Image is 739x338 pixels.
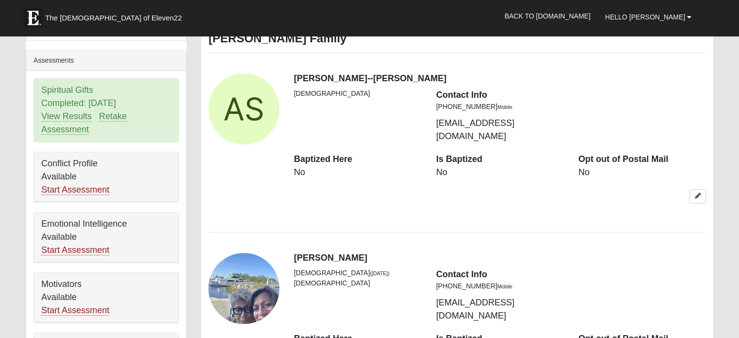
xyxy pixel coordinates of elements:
dt: Opt out of Postal Mail [578,153,706,166]
strong: Contact Info [436,269,487,279]
a: Back to [DOMAIN_NAME] [497,4,598,28]
dd: No [294,166,422,179]
div: [EMAIL_ADDRESS][DOMAIN_NAME] [429,89,571,143]
li: [DEMOGRAPHIC_DATA] [294,89,422,99]
li: [DEMOGRAPHIC_DATA] [294,278,422,288]
li: [PHONE_NUMBER] [436,102,564,112]
div: Emotional Intelligence Available [34,213,178,262]
strong: Contact Info [436,90,487,100]
a: Start Assessment [41,305,109,316]
small: Mobile [498,104,513,110]
dd: No [578,166,706,179]
h4: [PERSON_NAME]--[PERSON_NAME] [294,73,706,84]
li: [DEMOGRAPHIC_DATA] [294,268,422,278]
a: Edit Anthony--RON Spataro [689,189,706,203]
div: Motivators Available [34,273,178,322]
a: Hello [PERSON_NAME] [598,5,699,29]
div: Spiritual Gifts Completed: [DATE] [34,79,178,142]
img: Eleven22 logo [23,8,43,28]
a: Start Assessment [41,185,109,195]
div: [EMAIL_ADDRESS][DOMAIN_NAME] [429,268,571,322]
h3: [PERSON_NAME] Family [208,32,706,46]
dt: Baptized Here [294,153,422,166]
a: View Fullsize Photo [208,73,279,144]
span: Hello [PERSON_NAME] [605,13,685,21]
small: ([DATE]) [370,270,390,276]
h4: [PERSON_NAME] [294,253,706,264]
a: View Results [41,111,92,122]
li: [PHONE_NUMBER] [436,281,564,291]
dt: Is Baptized [436,153,564,166]
span: The [DEMOGRAPHIC_DATA] of Eleven22 [45,13,182,23]
div: Conflict Profile Available [34,152,178,202]
a: Start Assessment [41,245,109,255]
a: View Fullsize Photo [208,253,279,324]
div: Assessments [26,51,186,71]
a: The [DEMOGRAPHIC_DATA] of Eleven22 [18,3,213,28]
small: Mobile [498,284,513,289]
dd: No [436,166,564,179]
